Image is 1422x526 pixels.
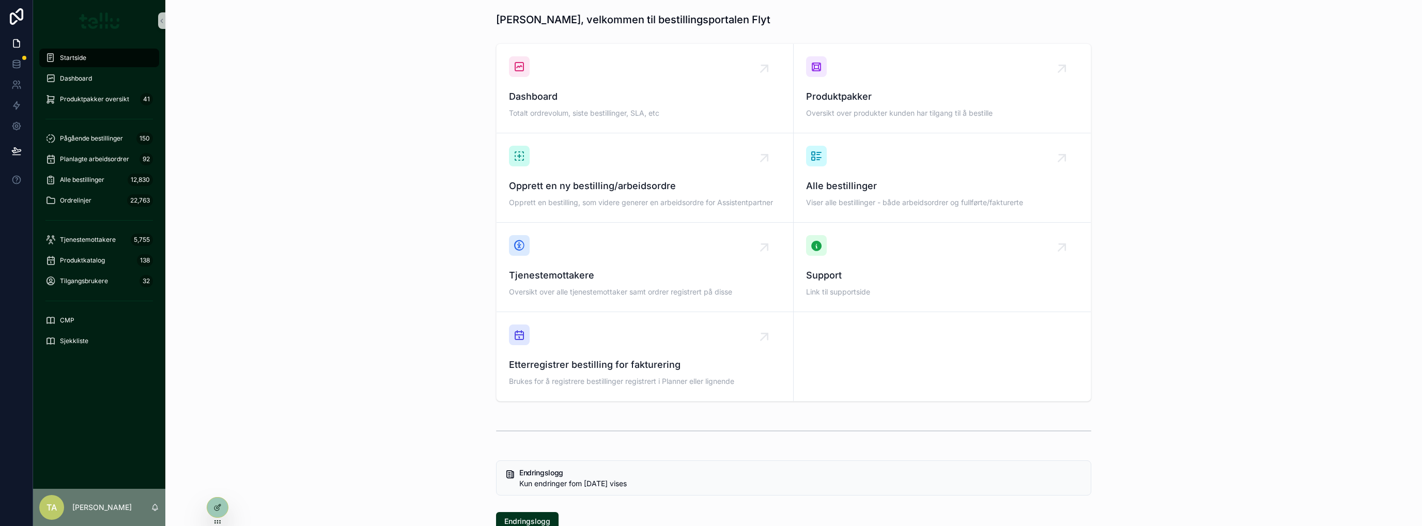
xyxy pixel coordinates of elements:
a: Sjekkliste [39,332,159,350]
span: Produktpakker oversikt [60,95,129,103]
span: Produktkatalog [60,256,105,265]
a: Startside [39,49,159,67]
span: Dashboard [509,89,781,104]
a: SupportLink til supportside [794,223,1091,312]
a: Dashboard [39,69,159,88]
span: Link til supportside [806,287,1078,297]
div: 22,763 [127,194,153,207]
a: Planlagte arbeidsordrer92 [39,150,159,168]
span: TA [47,501,57,514]
div: 138 [137,254,153,267]
a: Produktpakker oversikt41 [39,90,159,109]
span: Viser alle bestillinger - både arbeidsordrer og fullførte/fakturerte [806,197,1078,208]
a: Alle bestillingerViser alle bestillinger - både arbeidsordrer og fullførte/fakturerte [794,133,1091,223]
a: ProduktpakkerOversikt over produkter kunden har tilgang til å bestille [794,44,1091,133]
span: Ordrelinjer [60,196,91,205]
div: 12,830 [128,174,153,186]
a: Etterregistrer bestilling for faktureringBrukes for å registrere bestillinger registrert i Planne... [497,312,794,401]
h5: Endringslogg [519,469,1083,476]
h1: [PERSON_NAME], velkommen til bestillingsportalen Flyt [496,12,770,27]
span: Oversikt over produkter kunden har tilgang til å bestille [806,108,1078,118]
span: Produktpakker [806,89,1078,104]
span: Tilgangsbrukere [60,277,108,285]
a: DashboardTotalt ordrevolum, siste bestillinger, SLA, etc [497,44,794,133]
div: 41 [140,93,153,105]
span: Planlagte arbeidsordrer [60,155,129,163]
div: 5,755 [131,234,153,246]
div: scrollable content [33,41,165,364]
span: Opprett en bestilling, som videre generer en arbeidsordre for Assistentpartner [509,197,781,208]
span: Oversikt over alle tjenestemottaker samt ordrer registrert på disse [509,287,781,297]
span: Pågående bestillinger [60,134,123,143]
span: Tjenestemottakere [509,268,781,283]
span: Kun endringer fom [DATE] vises [519,479,627,488]
span: Alle bestillinger [806,179,1078,193]
span: Support [806,268,1078,283]
a: Ordrelinjer22,763 [39,191,159,210]
span: Etterregistrer bestilling for fakturering [509,358,781,372]
span: Startside [60,54,86,62]
div: 32 [140,275,153,287]
a: TjenestemottakereOversikt over alle tjenestemottaker samt ordrer registrert på disse [497,223,794,312]
a: Pågående bestillinger150 [39,129,159,148]
div: Kun endringer fom 25 oktober vises [519,478,1083,489]
img: App logo [79,12,120,29]
div: 92 [140,153,153,165]
a: Tjenestemottakere5,755 [39,230,159,249]
a: Tilgangsbrukere32 [39,272,159,290]
a: Alle bestillinger12,830 [39,171,159,189]
span: Brukes for å registrere bestillinger registrert i Planner eller lignende [509,376,781,386]
a: Produktkatalog138 [39,251,159,270]
span: Totalt ordrevolum, siste bestillinger, SLA, etc [509,108,781,118]
p: [PERSON_NAME] [72,502,132,513]
span: Alle bestillinger [60,176,104,184]
span: CMP [60,316,74,324]
span: Opprett en ny bestilling/arbeidsordre [509,179,781,193]
span: Sjekkliste [60,337,88,345]
a: CMP [39,311,159,330]
div: 150 [136,132,153,145]
a: Opprett en ny bestilling/arbeidsordreOpprett en bestilling, som videre generer en arbeidsordre fo... [497,133,794,223]
span: Tjenestemottakere [60,236,116,244]
span: Dashboard [60,74,92,83]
